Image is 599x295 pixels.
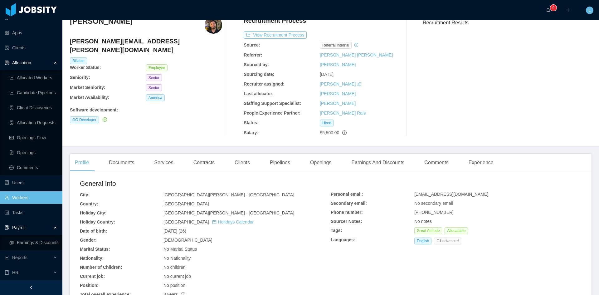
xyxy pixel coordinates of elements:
a: icon: file-textOpenings [9,146,57,159]
span: [DEMOGRAPHIC_DATA] [163,238,212,243]
a: icon: exportView Recruitment Process [244,32,307,37]
b: Source: [244,42,260,47]
span: [GEOGRAPHIC_DATA][PERSON_NAME] - [GEOGRAPHIC_DATA] [163,210,294,215]
h3: [PERSON_NAME] [70,16,133,26]
span: Senior [146,74,162,81]
i: icon: check-circle [103,117,107,122]
span: [DATE] (26) [163,229,186,234]
sup: 0 [550,5,557,11]
b: Secondary email: [331,201,367,206]
div: Pipelines [265,154,295,171]
b: Number of Children: [80,265,122,270]
b: Nationality: [80,256,104,261]
span: English [414,238,431,244]
a: icon: auditClients [5,42,57,54]
i: icon: bell [546,8,550,12]
b: Holiday City: [80,210,107,215]
a: [PERSON_NAME] [320,62,356,67]
a: [PERSON_NAME] [PERSON_NAME] [320,52,393,57]
b: Sourcing date: [244,72,274,77]
span: No Marital Status [163,247,197,252]
a: icon: userWorkers [5,191,57,204]
b: Status: [244,120,258,125]
b: Salary: [244,130,258,135]
b: Position: [80,283,99,288]
span: America [146,94,165,101]
a: icon: idcardOpenings Flow [9,131,57,144]
div: Clients [230,154,255,171]
span: GO Developer [70,116,99,123]
b: Recruiter assigned: [244,81,285,86]
a: [PERSON_NAME] [320,101,356,106]
i: icon: solution [5,61,9,65]
div: Earnings And Discounts [346,154,409,171]
a: icon: robotUsers [5,176,57,189]
span: info-circle [342,130,347,135]
span: [GEOGRAPHIC_DATA][PERSON_NAME] - [GEOGRAPHIC_DATA] [163,192,294,197]
a: icon: profileTasks [5,206,57,219]
b: Tags: [331,228,342,233]
span: Allocation [12,60,31,65]
a: icon: appstoreApps [5,27,57,39]
i: icon: calendar [212,220,217,224]
span: Great Attitude [414,227,442,234]
span: L [588,7,591,14]
span: Reports [12,255,27,260]
div: Comments [419,154,453,171]
span: $5,500.00 [320,130,339,135]
b: Staffing Support Specialist: [244,101,301,106]
b: Worker Status: [70,65,101,70]
span: C1 advanced [434,238,461,244]
a: icon: file-doneAllocation Requests [9,116,57,129]
i: icon: file-protect [5,225,9,230]
b: City: [80,192,90,197]
b: Sourced by: [244,62,269,67]
a: icon: messageComments [9,161,57,174]
b: Sourcer Notes: [331,219,362,224]
a: [PERSON_NAME] Rais [320,111,366,116]
span: HR [12,270,18,275]
a: [PERSON_NAME] [320,91,356,96]
h3: Recruitment Results [423,19,592,27]
b: People Experience Partner: [244,111,300,116]
div: Profile [70,154,94,171]
i: icon: history [354,43,358,47]
a: icon: line-chartCandidate Pipelines [9,86,57,99]
b: Holiday Country: [80,219,115,224]
b: Phone number: [331,210,363,215]
a: icon: file-searchClient Discoveries [9,101,57,114]
span: Payroll [12,225,26,230]
button: icon: exportView Recruitment Process [244,31,307,39]
i: icon: plus [566,8,570,12]
div: Openings [305,154,337,171]
b: Software development : [70,107,118,112]
span: Employee [146,64,168,71]
b: Referrer: [244,52,262,57]
div: Documents [104,154,139,171]
b: Country: [80,201,98,206]
span: Hired [320,120,334,126]
span: Referral internal [320,42,352,49]
a: [PERSON_NAME] [320,81,356,86]
div: Contracts [188,154,220,171]
a: icon: line-chartAllocated Workers [9,71,57,84]
i: icon: line-chart [5,255,9,260]
img: 0a37315f-28cc-4ee0-9cc8-ec5b66e46985_67ef20f33e05e-400w.png [205,16,222,34]
span: No position [163,283,185,288]
h4: [PERSON_NAME][EMAIL_ADDRESS][PERSON_NAME][DOMAIN_NAME] [70,37,222,54]
div: Services [149,154,178,171]
a: icon: check-circle [101,117,107,122]
span: No secondary email [414,201,453,206]
h2: General Info [80,179,331,189]
h4: Recruitment Process [244,16,306,25]
span: No notes [414,219,432,224]
a: icon: reconciliationEarnings & Discounts [9,236,57,249]
b: Languages: [331,237,355,242]
b: Last allocator: [244,91,274,96]
b: Seniority: [70,75,90,80]
i: icon: edit [357,82,361,86]
span: Billable [70,57,87,64]
a: icon: calendarHolidays Calendar [212,219,254,224]
span: [EMAIL_ADDRESS][DOMAIN_NAME] [414,192,488,197]
b: Market Seniority: [70,85,105,90]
